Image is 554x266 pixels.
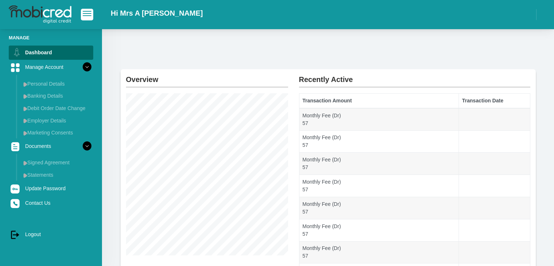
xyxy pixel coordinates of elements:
[9,196,93,210] a: Contact Us
[111,9,203,17] h2: Hi Mrs A [PERSON_NAME]
[23,118,27,123] img: menu arrow
[9,46,93,59] a: Dashboard
[299,130,459,153] td: Monthly Fee (Dr) 57
[9,5,71,24] img: logo-mobicred.svg
[20,90,93,102] a: Banking Details
[23,94,27,99] img: menu arrow
[299,94,459,108] th: Transaction Amount
[23,82,27,87] img: menu arrow
[9,34,93,41] li: Manage
[299,108,459,130] td: Monthly Fee (Dr) 57
[9,139,93,153] a: Documents
[20,157,93,168] a: Signed Agreement
[20,102,93,114] a: Debit Order Date Change
[299,69,530,84] h2: Recently Active
[299,197,459,219] td: Monthly Fee (Dr) 57
[23,161,27,165] img: menu arrow
[23,106,27,111] img: menu arrow
[299,219,459,241] td: Monthly Fee (Dr) 57
[299,153,459,175] td: Monthly Fee (Dr) 57
[23,173,27,178] img: menu arrow
[9,60,93,74] a: Manage Account
[459,94,530,108] th: Transaction Date
[299,241,459,263] td: Monthly Fee (Dr) 57
[20,169,93,181] a: Statements
[20,127,93,138] a: Marketing Consents
[20,78,93,90] a: Personal Details
[299,175,459,197] td: Monthly Fee (Dr) 57
[20,115,93,126] a: Employer Details
[9,227,93,241] a: Logout
[126,69,288,84] h2: Overview
[23,131,27,136] img: menu arrow
[9,181,93,195] a: Update Password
